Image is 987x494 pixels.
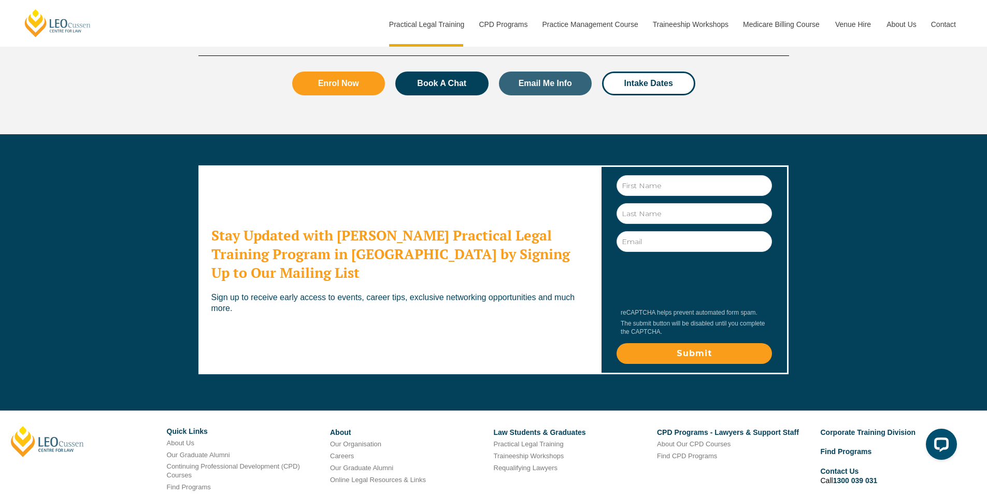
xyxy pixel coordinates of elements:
iframe: reCAPTCHA [618,260,775,301]
a: Corporate Training Division [821,428,916,436]
input: Email [617,231,772,252]
h6: Quick Links [167,428,323,435]
a: Our Graduate Alumni [167,451,230,459]
a: Venue Hire [827,2,879,47]
a: Find CPD Programs [657,452,717,460]
a: Book A Chat [395,72,489,95]
input: Last Name [617,203,772,224]
a: Continuing Professional Development (CPD) Courses [167,462,300,479]
a: Find Programs [821,447,872,456]
div: Sign up to receive early access to events, career tips, exclusive networking opportunities and mu... [211,292,587,314]
h2: Stay Updated with [PERSON_NAME] Practical Legal Training Program in [GEOGRAPHIC_DATA] by Signing ... [211,226,587,282]
a: Medicare Billing Course [735,2,827,47]
a: CPD Programs - Lawyers & Support Staff [657,428,799,436]
a: Find Programs [167,483,211,491]
input: First Name [617,175,772,196]
a: Practical Legal Training [381,2,471,47]
a: Traineeship Workshops [494,452,564,460]
div: reCAPTCHA helps prevent automated form spam. [617,309,770,317]
a: About Us [167,439,194,447]
input: Submit [617,343,772,364]
iframe: LiveChat chat widget [918,425,961,468]
a: Online Legal Resources & Links [330,476,426,484]
a: Intake Dates [602,72,695,95]
a: Email Me Info [499,72,592,95]
a: Traineeship Workshops [645,2,735,47]
a: About Us [879,2,923,47]
li: Call [821,465,977,487]
span: Email Me Info [519,79,572,88]
a: Contact Us [821,467,859,475]
a: Our Organisation [330,440,381,448]
div: The submit button will be disabled until you complete the CAPTCHA. [617,320,770,336]
a: Our Graduate Alumni [330,464,393,472]
span: Enrol Now [318,79,359,88]
a: Requalifying Lawyers [494,464,558,472]
a: CPD Programs [471,2,534,47]
a: Careers [330,452,354,460]
a: [PERSON_NAME] Centre for Law [23,8,92,38]
a: Practical Legal Training [494,440,564,448]
span: Book A Chat [417,79,466,88]
a: About [330,428,351,436]
a: About Our CPD Courses [657,440,731,448]
a: 1300 039 031 [833,476,878,485]
a: Practice Management Course [535,2,645,47]
a: Law Students & Graduates [494,428,586,436]
a: [PERSON_NAME] [11,426,84,457]
span: Intake Dates [624,79,673,88]
a: Enrol Now [292,72,385,95]
a: Contact [923,2,964,47]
